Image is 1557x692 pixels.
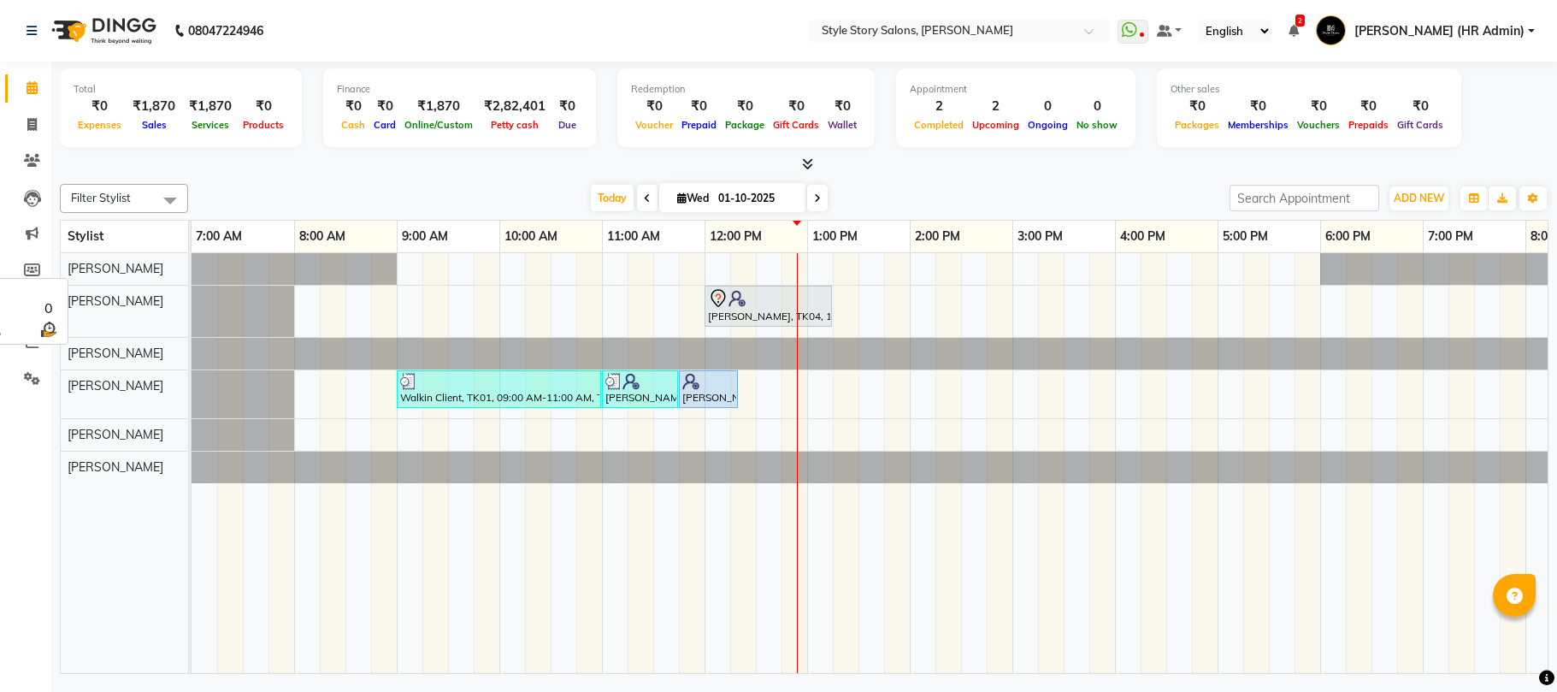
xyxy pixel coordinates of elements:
[968,119,1023,131] span: Upcoming
[74,97,126,116] div: ₹0
[1023,119,1072,131] span: Ongoing
[68,228,103,244] span: Stylist
[400,97,477,116] div: ₹1,870
[398,373,599,405] div: Walkin Client, TK01, 09:00 AM-11:00 AM, Touchup Amoniea Free-[DEMOGRAPHIC_DATA],[PERSON_NAME] Sha...
[400,119,477,131] span: Online/Custom
[239,97,288,116] div: ₹0
[1344,119,1393,131] span: Prepaids
[677,97,721,116] div: ₹0
[38,298,59,318] div: 0
[1224,119,1293,131] span: Memberships
[74,119,126,131] span: Expenses
[138,119,171,131] span: Sales
[706,288,830,324] div: [PERSON_NAME], TK04, 12:00 PM-01:15 PM, Global Colouring-[DEMOGRAPHIC_DATA],Hair Cut - Master - [...
[1023,97,1072,116] div: 0
[1424,224,1477,249] a: 7:00 PM
[591,185,634,211] span: Today
[603,224,664,249] a: 11:00 AM
[705,224,766,249] a: 12:00 PM
[398,224,452,249] a: 9:00 AM
[1013,224,1067,249] a: 3:00 PM
[1354,22,1525,40] span: [PERSON_NAME] (HR Admin)
[1072,97,1122,116] div: 0
[713,186,799,211] input: 2025-10-01
[823,119,861,131] span: Wallet
[1289,23,1299,38] a: 2
[1171,97,1224,116] div: ₹0
[337,97,369,116] div: ₹0
[188,7,263,55] b: 08047224946
[369,97,400,116] div: ₹0
[239,119,288,131] span: Products
[631,119,677,131] span: Voucher
[1218,224,1272,249] a: 5:00 PM
[1293,119,1344,131] span: Vouchers
[38,318,59,340] img: wait_time.png
[554,119,581,131] span: Due
[1293,97,1344,116] div: ₹0
[677,119,721,131] span: Prepaid
[910,119,968,131] span: Completed
[769,97,823,116] div: ₹0
[126,97,182,116] div: ₹1,870
[823,97,861,116] div: ₹0
[721,119,769,131] span: Package
[1171,119,1224,131] span: Packages
[68,346,163,361] span: [PERSON_NAME]
[74,82,288,97] div: Total
[681,373,736,405] div: [PERSON_NAME], TK03, 11:45 AM-12:20 PM, Hair Cut - Master - [DEMOGRAPHIC_DATA],[PERSON_NAME] Styling
[337,119,369,131] span: Cash
[1321,224,1375,249] a: 6:00 PM
[68,459,163,475] span: [PERSON_NAME]
[337,82,582,97] div: Finance
[1171,82,1448,97] div: Other sales
[721,97,769,116] div: ₹0
[911,224,964,249] a: 2:00 PM
[808,224,862,249] a: 1:00 PM
[604,373,676,405] div: [PERSON_NAME] Sir, TK02, 11:00 AM-11:45 AM, Hair Cut - Master - [DEMOGRAPHIC_DATA]
[500,224,562,249] a: 10:00 AM
[631,82,861,97] div: Redemption
[552,97,582,116] div: ₹0
[68,293,163,309] span: [PERSON_NAME]
[295,224,350,249] a: 8:00 AM
[1230,185,1379,211] input: Search Appointment
[1072,119,1122,131] span: No show
[487,119,543,131] span: Petty cash
[631,97,677,116] div: ₹0
[1394,192,1444,204] span: ADD NEW
[1393,119,1448,131] span: Gift Cards
[968,97,1023,116] div: 2
[68,378,163,393] span: [PERSON_NAME]
[1116,224,1170,249] a: 4:00 PM
[673,192,713,204] span: Wed
[68,427,163,442] span: [PERSON_NAME]
[910,97,968,116] div: 2
[1393,97,1448,116] div: ₹0
[71,191,131,204] span: Filter Stylist
[910,82,1122,97] div: Appointment
[477,97,552,116] div: ₹2,82,401
[1224,97,1293,116] div: ₹0
[1316,15,1346,45] img: Nilofar Ali (HR Admin)
[187,119,233,131] span: Services
[44,7,161,55] img: logo
[182,97,239,116] div: ₹1,870
[192,224,246,249] a: 7:00 AM
[1344,97,1393,116] div: ₹0
[369,119,400,131] span: Card
[1389,186,1448,210] button: ADD NEW
[1295,15,1305,27] span: 2
[769,119,823,131] span: Gift Cards
[68,261,163,276] span: [PERSON_NAME]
